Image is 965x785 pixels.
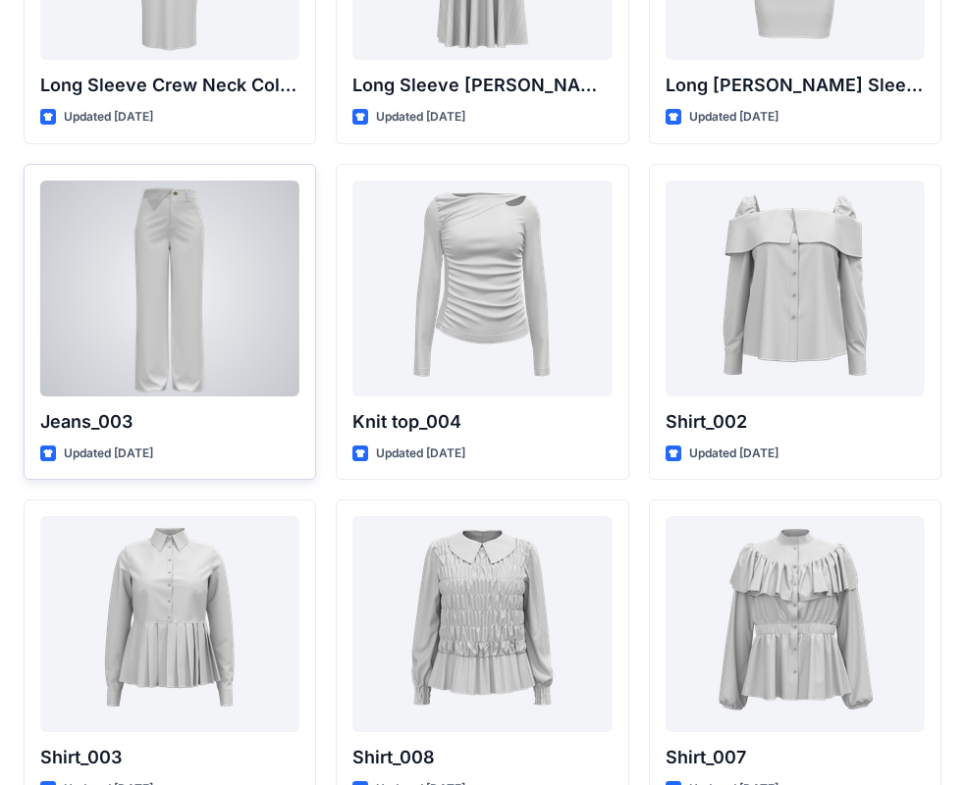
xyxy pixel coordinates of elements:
p: Updated [DATE] [64,107,153,128]
p: Updated [DATE] [689,444,778,464]
p: Long [PERSON_NAME] Sleeve Ruched Mini Dress [666,72,925,99]
p: Shirt_002 [666,408,925,436]
a: Shirt_003 [40,516,299,732]
a: Shirt_007 [666,516,925,732]
a: Shirt_002 [666,181,925,396]
p: Updated [DATE] [64,444,153,464]
p: Updated [DATE] [376,444,465,464]
p: Long Sleeve [PERSON_NAME] Collar Gathered Waist Dress [352,72,612,99]
p: Updated [DATE] [689,107,778,128]
p: Knit top_004 [352,408,612,436]
p: Shirt_003 [40,744,299,771]
a: Shirt_008 [352,516,612,732]
a: Jeans_003 [40,181,299,396]
a: Knit top_004 [352,181,612,396]
p: Long Sleeve Crew Neck Column Dress [40,72,299,99]
p: Updated [DATE] [376,107,465,128]
p: Jeans_003 [40,408,299,436]
p: Shirt_007 [666,744,925,771]
p: Shirt_008 [352,744,612,771]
